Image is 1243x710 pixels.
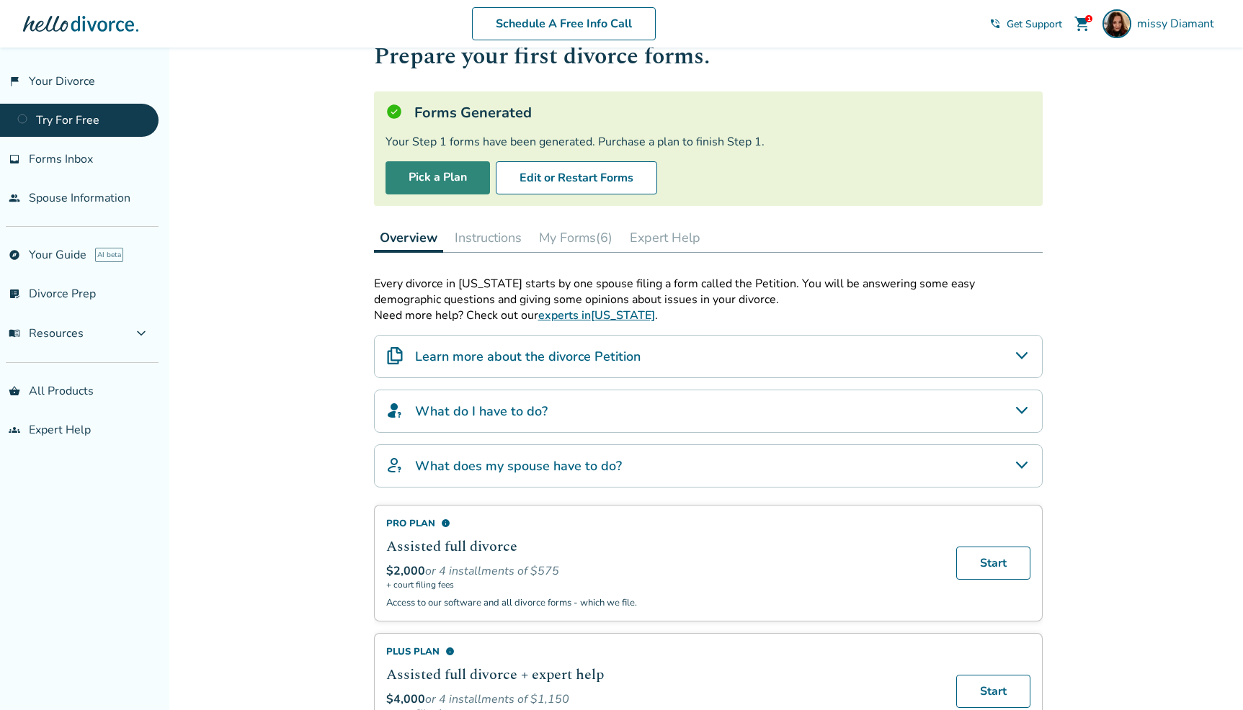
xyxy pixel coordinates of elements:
[386,563,425,579] span: $2,000
[374,276,1043,307] p: Every divorce in [US_STATE] starts by one spouse filing a form called the Petition. You will be a...
[374,390,1043,433] div: What do I have to do?
[386,563,939,579] div: or 4 installments of $575
[9,249,20,261] span: explore
[1085,15,1092,22] div: 1
[956,675,1030,708] a: Start
[9,385,20,397] span: shopping_basket
[472,7,656,40] a: Schedule A Free Info Call
[415,457,622,475] h4: What does my spouse have to do?
[386,691,939,707] div: or 4 installments of $1,150
[386,347,404,364] img: Learn more about the divorce Petition
[1007,17,1062,31] span: Get Support
[386,536,939,557] h2: Assisted full divorce
[441,518,450,528] span: info
[415,347,641,366] h4: Learn more about the divorce Petition
[9,325,84,341] span: Resources
[374,223,443,253] button: Overview
[445,647,455,656] span: info
[538,307,655,323] a: experts in[US_STATE]
[374,307,1043,323] p: Need more help? Check out our .
[1102,9,1131,38] img: Missy Diamant
[386,517,939,530] div: Pro Plan
[133,325,150,342] span: expand_more
[9,192,20,204] span: people
[9,153,20,165] span: inbox
[1137,16,1220,32] span: missy Diamant
[29,151,93,167] span: Forms Inbox
[386,596,939,609] p: Access to our software and all divorce forms - which we file.
[386,579,939,590] span: + court filing fees
[1074,15,1091,32] span: shopping_cart
[95,248,123,262] span: AI beta
[386,134,1031,150] div: Your Step 1 forms have been generated. Purchase a plan to finish Step 1.
[415,402,548,421] h4: What do I have to do?
[386,457,404,474] img: What does my spouse have to do?
[386,161,490,194] a: Pick a Plan
[414,103,532,122] h5: Forms Generated
[989,18,1001,30] span: phone_in_talk
[386,691,425,707] span: $4,000
[1171,641,1243,710] iframe: Chat Widget
[449,223,527,252] button: Instructions
[374,335,1043,378] div: Learn more about the divorce Petition
[496,161,657,194] button: Edit or Restart Forms
[9,288,20,300] span: list_alt_check
[9,424,20,436] span: groups
[386,664,939,686] h2: Assisted full divorce + expert help
[9,328,20,339] span: menu_book
[374,444,1043,487] div: What does my spouse have to do?
[374,39,1043,74] h1: Prepare your first divorce forms.
[386,645,939,658] div: Plus Plan
[956,547,1030,580] a: Start
[624,223,706,252] button: Expert Help
[386,402,404,419] img: What do I have to do?
[9,76,20,87] span: flag_2
[989,17,1062,31] a: phone_in_talkGet Support
[533,223,618,252] button: My Forms(6)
